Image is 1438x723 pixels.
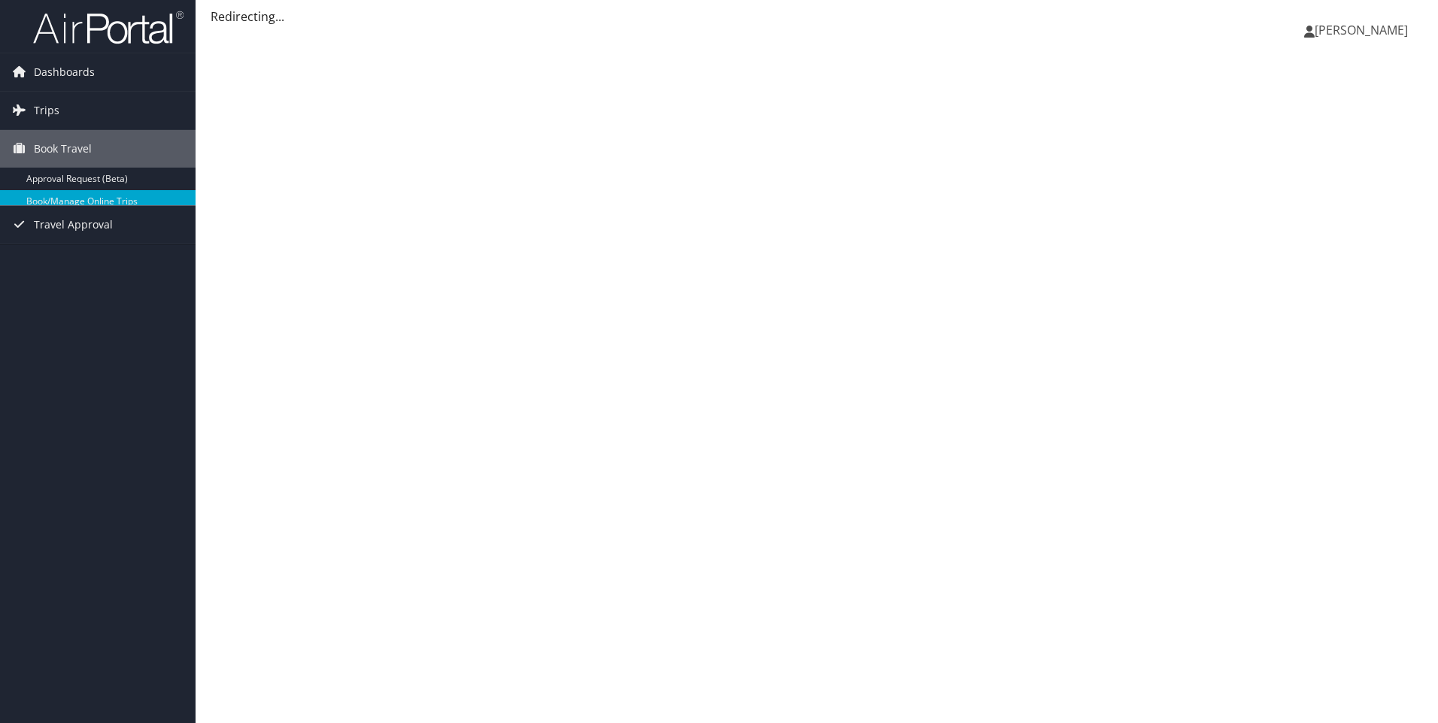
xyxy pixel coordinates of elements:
[211,8,1423,26] div: Redirecting...
[34,53,95,91] span: Dashboards
[34,206,113,244] span: Travel Approval
[33,10,184,45] img: airportal-logo.png
[34,130,92,168] span: Book Travel
[1304,8,1423,53] a: [PERSON_NAME]
[34,92,59,129] span: Trips
[1315,22,1408,38] span: [PERSON_NAME]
